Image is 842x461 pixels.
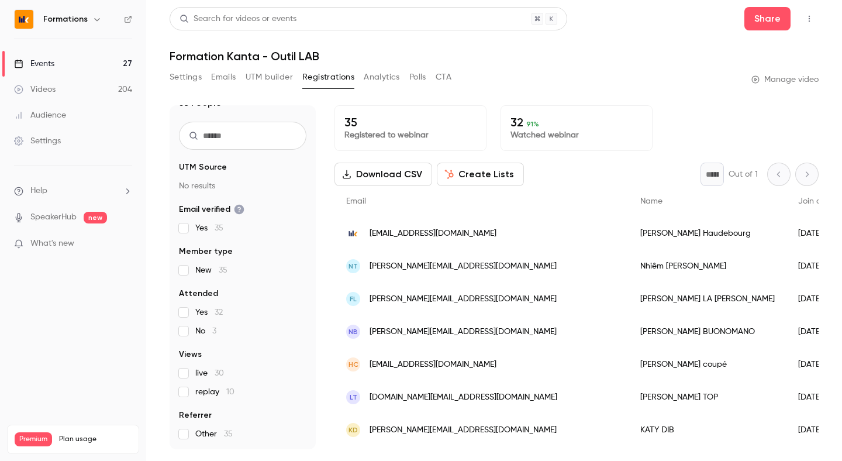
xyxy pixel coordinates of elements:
div: Events [14,58,54,70]
a: SpeakerHub [30,211,77,223]
button: Create Lists [437,163,524,186]
span: Help [30,185,47,197]
div: [PERSON_NAME] TOP [629,381,786,414]
span: KD [348,425,358,435]
span: [DOMAIN_NAME][EMAIL_ADDRESS][DOMAIN_NAME] [370,391,557,404]
h6: Formations [43,13,88,25]
div: KATY DIB [629,414,786,446]
div: Nhiêm [PERSON_NAME] [629,250,786,283]
span: [EMAIL_ADDRESS][DOMAIN_NAME] [370,228,496,240]
li: help-dropdown-opener [14,185,132,197]
span: [EMAIL_ADDRESS][DOMAIN_NAME] [370,359,496,371]
span: Plan usage [59,435,132,444]
span: Name [640,197,662,205]
span: Referrer [179,410,212,421]
div: Audience [14,109,66,121]
p: No results [179,180,306,192]
p: 35 [344,115,477,129]
span: Email [346,197,366,205]
span: NB [348,326,358,337]
span: FL [350,294,357,304]
span: New [195,264,227,276]
span: 35 [224,430,233,438]
div: [PERSON_NAME] LA [PERSON_NAME] [629,283,786,315]
div: [PERSON_NAME] Haudebourg [629,217,786,250]
button: UTM builder [246,68,293,87]
button: Analytics [364,68,400,87]
button: Share [744,7,791,30]
p: Watched webinar [510,129,643,141]
div: [PERSON_NAME] coupé [629,348,786,381]
button: Download CSV [334,163,432,186]
img: Formations [15,10,33,29]
p: Out of 1 [729,168,758,180]
div: Search for videos or events [180,13,296,25]
span: No [195,325,216,337]
a: Manage video [751,74,819,85]
span: Member type [179,246,233,257]
p: Registered to webinar [344,129,477,141]
span: Attended [179,288,218,300]
span: UTM Source [179,161,227,173]
p: 32 [510,115,643,129]
span: 32 [215,308,223,316]
button: Registrations [302,68,354,87]
span: NT [348,261,358,271]
div: Settings [14,135,61,147]
span: Views [179,349,202,360]
span: lT [350,392,357,402]
span: 3 [212,327,216,335]
span: 30 [215,369,224,377]
span: [PERSON_NAME][EMAIL_ADDRESS][DOMAIN_NAME] [370,293,557,305]
span: Email verified [179,204,244,215]
span: 10 [226,388,234,396]
div: [PERSON_NAME] BUONOMANO [629,315,786,348]
section: facet-groups [179,161,306,440]
img: kanta.fr [346,226,360,240]
span: new [84,212,107,223]
span: hc [348,359,358,370]
div: Videos [14,84,56,95]
span: What's new [30,238,74,250]
h1: Formation Kanta - Outil LAB [170,49,819,63]
span: replay [195,386,234,398]
span: [PERSON_NAME][EMAIL_ADDRESS][DOMAIN_NAME] [370,326,557,338]
span: Yes [195,307,223,318]
span: Premium [15,432,52,446]
span: 91 % [526,120,539,128]
span: Yes [195,222,223,234]
span: Join date [798,197,834,205]
span: Other [195,428,233,440]
button: CTA [436,68,451,87]
span: [PERSON_NAME][EMAIL_ADDRESS][DOMAIN_NAME] [370,424,557,436]
button: Emails [211,68,236,87]
button: Settings [170,68,202,87]
button: Polls [409,68,426,87]
span: live [195,367,224,379]
span: 35 [219,266,227,274]
span: 35 [215,224,223,232]
span: [PERSON_NAME][EMAIL_ADDRESS][DOMAIN_NAME] [370,260,557,273]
